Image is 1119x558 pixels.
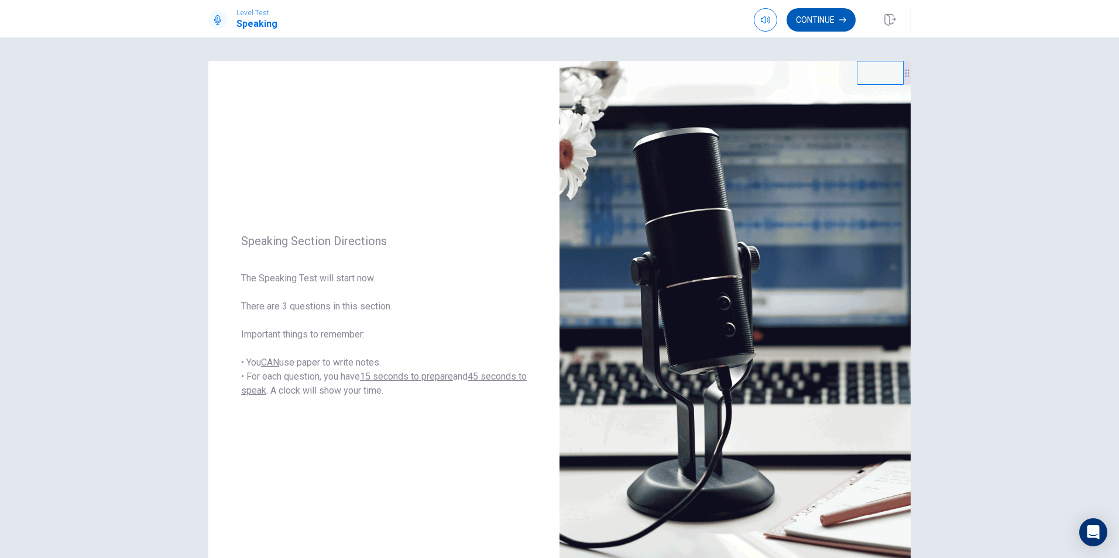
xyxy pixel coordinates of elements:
u: 15 seconds to prepare [360,371,453,382]
span: Level Test [236,9,277,17]
button: Continue [787,8,856,32]
div: Open Intercom Messenger [1079,518,1107,546]
u: CAN [261,357,279,368]
h1: Speaking [236,17,277,31]
span: Speaking Section Directions [241,234,527,248]
span: The Speaking Test will start now. There are 3 questions in this section. Important things to reme... [241,271,527,398]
